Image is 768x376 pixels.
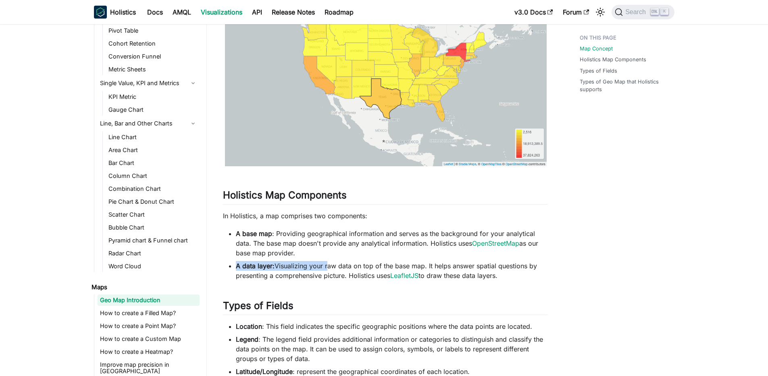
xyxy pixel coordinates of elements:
button: Search (Ctrl+K) [612,5,674,19]
kbd: K [660,8,668,15]
a: Line Chart [106,132,200,143]
a: Pivot Table [106,25,200,36]
a: Line, Bar and Other Charts [98,117,200,130]
strong: A data layer: [236,262,275,270]
strong: Location [236,322,262,330]
a: How to create a Custom Map [98,333,200,345]
a: Single Value, KPI and Metrics [98,77,200,90]
a: How to create a Heatmap? [98,346,200,357]
b: Holistics [110,7,136,17]
a: v3.0 Docs [510,6,558,19]
img: Holistics [94,6,107,19]
a: KPI Metric [106,91,200,102]
li: : The legend field provides additional information or categories to distinguish and classify the ... [236,334,547,363]
p: In Holistics, a map comprises two components: [223,211,547,221]
a: Scatter Chart [106,209,200,220]
h2: Types of Fields [223,300,547,315]
span: Search [623,8,651,16]
a: Visualizations [196,6,247,19]
a: Radar Chart [106,248,200,259]
a: Combination Chart [106,183,200,194]
a: Types of Geo Map that Holistics supports [580,78,670,93]
a: Docs [142,6,168,19]
a: HolisticsHolistics [94,6,136,19]
nav: Docs sidebar [86,24,207,376]
strong: Legend [236,335,258,343]
li: Visualizing your raw data on top of the base map. It helps answer spatial questions by presenting... [236,261,547,280]
a: Gauge Chart [106,104,200,115]
a: Release Notes [267,6,320,19]
a: Holistics Map Components [580,56,646,63]
strong: Latitude/Longitude [236,368,293,376]
a: Word Cloud [106,261,200,272]
a: How to create a Filled Map? [98,307,200,319]
a: Area Chart [106,144,200,156]
h2: Holistics Map Components [223,189,547,205]
button: Switch between dark and light mode (currently light mode) [594,6,607,19]
a: LeafletJS [390,272,418,280]
a: Column Chart [106,170,200,182]
a: Conversion Funnel [106,51,200,62]
a: Maps [89,282,200,293]
a: OpenStreetMap [472,239,519,247]
strong: A base map [236,230,272,238]
a: Roadmap [320,6,358,19]
a: Forum [558,6,594,19]
a: Bubble Chart [106,222,200,233]
li: : This field indicates the specific geographic positions where the data points are located. [236,322,547,331]
a: Metric Sheets [106,64,200,75]
a: How to create a Point Map? [98,320,200,332]
li: : Providing geographical information and serves as the background for your analytical data. The b... [236,229,547,258]
a: Pyramid chart & Funnel chart [106,235,200,246]
a: Types of Fields [580,67,617,75]
a: AMQL [168,6,196,19]
a: Map Concept [580,45,613,52]
a: Pie Chart & Donut Chart [106,196,200,207]
a: Cohort Retention [106,38,200,49]
a: API [247,6,267,19]
a: Bar Chart [106,157,200,169]
a: Geo Map Introduction [98,295,200,306]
